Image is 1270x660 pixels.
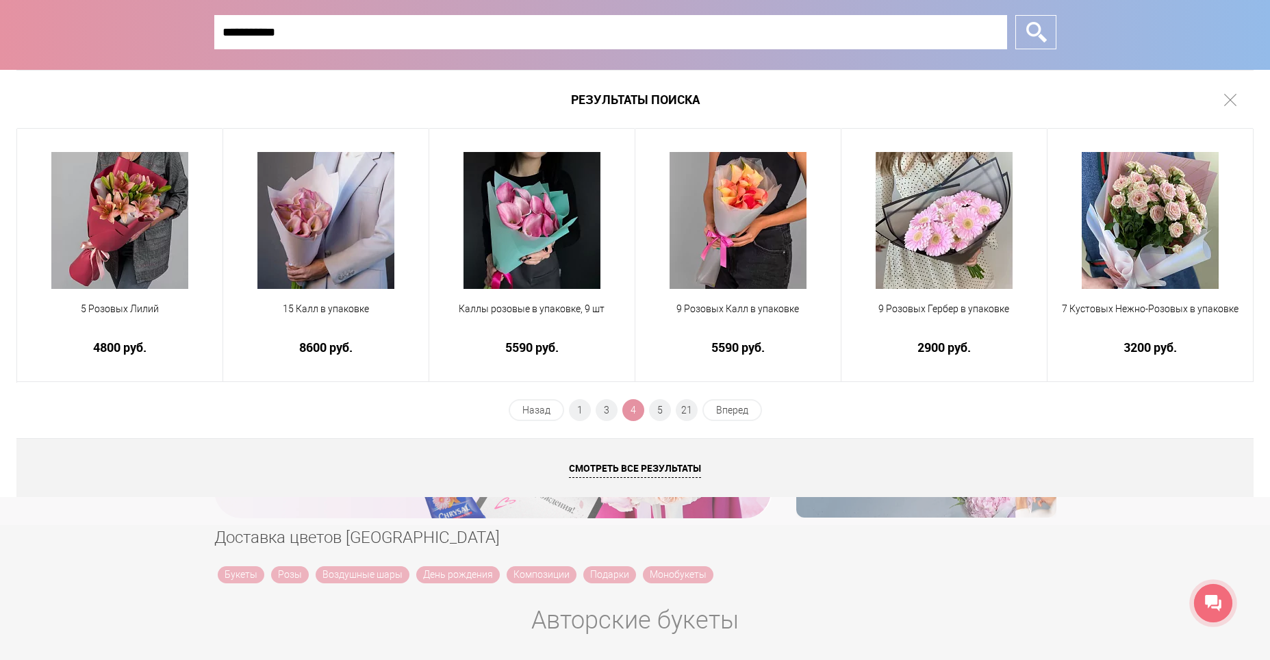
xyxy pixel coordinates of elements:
[644,302,832,332] a: 9 Розовых Калл в упаковке
[596,399,618,421] a: 3
[850,302,1038,332] a: 9 Розовых Гербер в упаковке
[1056,302,1244,316] span: 7 Кустовых Нежно-Розовых в упаковке
[26,302,214,316] span: 5 Розовых Лилий
[569,399,591,421] a: 1
[463,152,600,289] img: Каллы розовые в упаковке, 9 шт
[438,340,626,355] a: 5590 руб.
[232,340,420,355] a: 8600 руб.
[257,152,394,289] img: 15 Калл в упаковке
[1056,340,1244,355] a: 3200 руб.
[16,70,1254,129] h1: Результаты поиска
[876,152,1013,289] img: 9 Розовых Гербер в упаковке
[670,152,807,289] img: 9 Розовых Калл в упаковке
[569,461,701,478] span: Смотреть все результаты
[850,340,1038,355] a: 2900 руб.
[16,438,1254,497] a: Смотреть все результаты
[26,340,214,355] a: 4800 руб.
[649,399,671,421] a: 5
[232,302,420,316] span: 15 Калл в упаковке
[509,399,564,421] a: Назад
[1056,302,1244,332] a: 7 Кустовых Нежно-Розовых в упаковке
[438,302,626,332] a: Каллы розовые в упаковке, 9 шт
[850,302,1038,316] span: 9 Розовых Гербер в упаковке
[702,399,762,421] a: Вперед
[622,399,644,421] span: 4
[644,340,832,355] a: 5590 руб.
[438,302,626,316] span: Каллы розовые в упаковке, 9 шт
[1082,152,1219,289] img: 7 Кустовых Нежно-Розовых в упаковке
[26,302,214,332] a: 5 Розовых Лилий
[676,399,698,421] a: 21
[51,152,188,289] img: 5 Розовых Лилий
[644,302,832,316] span: 9 Розовых Калл в упаковке
[232,302,420,332] a: 15 Калл в упаковке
